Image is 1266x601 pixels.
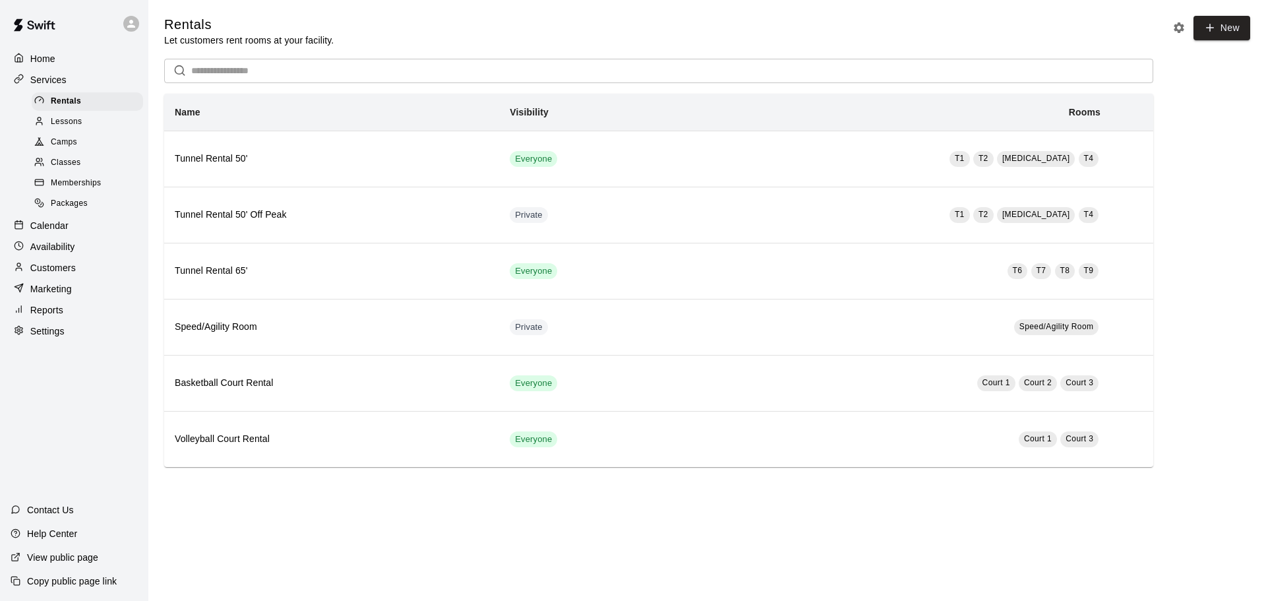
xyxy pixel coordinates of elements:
[1084,210,1094,219] span: T4
[32,133,148,153] a: Camps
[30,240,75,253] p: Availability
[30,282,72,296] p: Marketing
[175,107,200,117] b: Name
[164,94,1153,467] table: simple table
[175,152,489,166] h6: Tunnel Rental 50'
[11,279,138,299] a: Marketing
[30,303,63,317] p: Reports
[11,49,138,69] a: Home
[510,151,557,167] div: This service is visible to all of your customers
[175,320,489,334] h6: Speed/Agility Room
[27,575,117,588] p: Copy public page link
[510,375,557,391] div: This service is visible to all of your customers
[1084,266,1094,275] span: T9
[32,133,143,152] div: Camps
[30,325,65,338] p: Settings
[175,432,489,447] h6: Volleyball Court Rental
[1169,18,1189,38] button: Rental settings
[1002,154,1070,163] span: [MEDICAL_DATA]
[51,177,101,190] span: Memberships
[11,216,138,236] a: Calendar
[32,154,143,172] div: Classes
[1013,266,1023,275] span: T6
[510,207,548,223] div: This service is hidden, and can only be accessed via a direct link
[11,237,138,257] a: Availability
[510,319,548,335] div: This service is hidden, and can only be accessed via a direct link
[32,92,143,111] div: Rentals
[1084,154,1094,163] span: T4
[11,300,138,320] a: Reports
[1069,107,1100,117] b: Rooms
[32,174,143,193] div: Memberships
[982,378,1010,387] span: Court 1
[1066,434,1093,443] span: Court 3
[30,219,69,232] p: Calendar
[979,154,988,163] span: T2
[955,154,965,163] span: T1
[1037,266,1046,275] span: T7
[175,208,489,222] h6: Tunnel Rental 50' Off Peak
[51,115,82,129] span: Lessons
[955,210,965,219] span: T1
[979,210,988,219] span: T2
[32,195,143,213] div: Packages
[30,73,67,86] p: Services
[27,527,77,540] p: Help Center
[510,321,548,334] span: Private
[51,136,77,149] span: Camps
[32,194,148,214] a: Packages
[51,95,81,108] span: Rentals
[1066,378,1093,387] span: Court 3
[510,153,557,166] span: Everyone
[51,156,80,170] span: Classes
[27,503,74,517] p: Contact Us
[1002,210,1070,219] span: [MEDICAL_DATA]
[11,70,138,90] a: Services
[30,261,76,274] p: Customers
[1024,434,1052,443] span: Court 1
[510,431,557,447] div: This service is visible to all of your customers
[30,52,55,65] p: Home
[510,433,557,446] span: Everyone
[175,264,489,278] h6: Tunnel Rental 65'
[1060,266,1070,275] span: T8
[11,258,138,278] a: Customers
[32,111,148,132] a: Lessons
[175,376,489,391] h6: Basketball Court Rental
[510,377,557,390] span: Everyone
[1019,322,1094,331] span: Speed/Agility Room
[1193,16,1250,40] a: New
[32,91,148,111] a: Rentals
[27,551,98,564] p: View public page
[510,265,557,278] span: Everyone
[32,153,148,174] a: Classes
[510,263,557,279] div: This service is visible to all of your customers
[164,34,334,47] p: Let customers rent rooms at your facility.
[164,16,334,34] h5: Rentals
[32,113,143,131] div: Lessons
[510,209,548,222] span: Private
[51,197,88,210] span: Packages
[510,107,549,117] b: Visibility
[11,321,138,341] a: Settings
[1024,378,1052,387] span: Court 2
[32,174,148,194] a: Memberships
